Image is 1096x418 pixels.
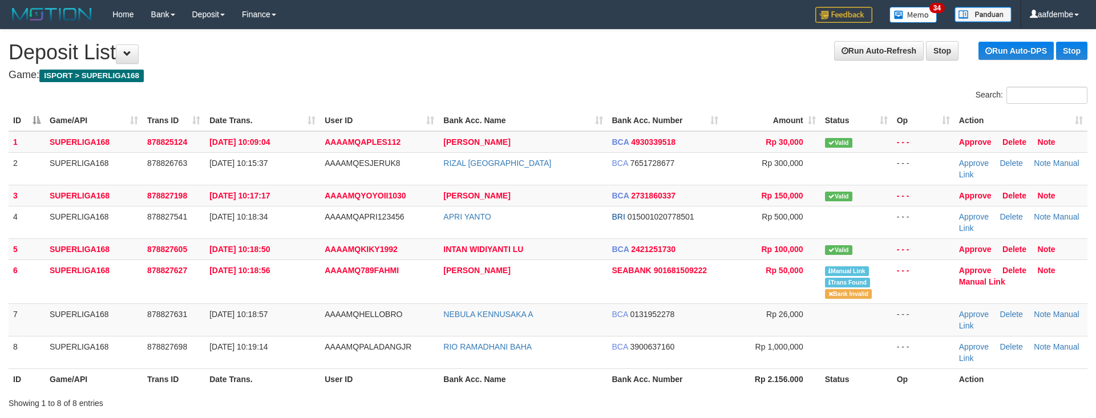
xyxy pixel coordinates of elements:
th: User ID: activate to sort column ascending [320,110,439,131]
span: Similar transaction found [825,278,871,287]
span: Rp 150,000 [762,191,803,200]
td: - - - [892,336,955,368]
span: Rp 500,000 [762,212,803,221]
span: Copy 2731860337 to clipboard [631,191,676,200]
span: [DATE] 10:18:50 [209,245,270,254]
span: AAAAMQAPLES112 [325,137,401,147]
img: Button%20Memo.svg [889,7,937,23]
a: NEBULA KENNUSAKA A [443,310,533,319]
span: [DATE] 10:09:04 [209,137,270,147]
th: Action [955,368,1087,389]
a: Note [1038,137,1055,147]
td: - - - [892,185,955,206]
span: Rp 50,000 [766,266,803,275]
span: 878827631 [147,310,187,319]
th: Game/API [45,368,143,389]
a: Note [1038,191,1055,200]
td: 7 [9,303,45,336]
span: 878827605 [147,245,187,254]
span: AAAAMQYOYOII1030 [325,191,406,200]
th: Op: activate to sort column ascending [892,110,955,131]
th: Trans ID: activate to sort column ascending [143,110,205,131]
span: AAAAMQ789FAHMI [325,266,399,275]
a: Manual Link [959,310,1079,330]
th: Bank Acc. Name [439,368,607,389]
td: SUPERLIGA168 [45,259,143,303]
span: AAAAMQHELLOBRO [325,310,402,319]
a: Approve [959,212,989,221]
img: Feedback.jpg [815,7,872,23]
td: - - - [892,131,955,153]
th: Rp 2.156.000 [723,368,820,389]
span: Copy 901681509222 to clipboard [654,266,707,275]
span: [DATE] 10:18:57 [209,310,268,319]
span: 878827627 [147,266,187,275]
td: SUPERLIGA168 [45,152,143,185]
a: Delete [1000,310,1022,319]
a: RIZAL [GEOGRAPHIC_DATA] [443,159,551,168]
th: Game/API: activate to sort column ascending [45,110,143,131]
span: 34 [929,3,945,13]
span: Copy 7651728677 to clipboard [630,159,674,168]
span: BCA [612,342,628,351]
a: Approve [959,342,989,351]
span: BCA [612,191,629,200]
a: Run Auto-Refresh [834,41,924,60]
th: Bank Acc. Number: activate to sort column ascending [608,110,723,131]
td: 8 [9,336,45,368]
span: 878825124 [147,137,187,147]
a: Manual Link [959,277,1005,286]
th: Date Trans. [205,368,320,389]
a: INTAN WIDIYANTI LU [443,245,523,254]
span: Manually Linked [825,266,869,276]
a: Delete [1000,212,1022,221]
h4: Game: [9,70,1087,81]
td: 5 [9,238,45,259]
img: panduan.png [955,7,1012,22]
span: Copy 3900637160 to clipboard [630,342,674,351]
a: Manual Link [959,159,1079,179]
span: AAAAMQESJERUK8 [325,159,400,168]
span: BCA [612,159,628,168]
td: SUPERLIGA168 [45,185,143,206]
a: APRI YANTO [443,212,491,221]
td: 3 [9,185,45,206]
a: Run Auto-DPS [978,42,1054,60]
span: AAAAMQKIKY1992 [325,245,398,254]
span: Rp 1,000,000 [755,342,803,351]
span: 878826763 [147,159,187,168]
span: Copy 4930339518 to clipboard [631,137,676,147]
th: ID [9,368,45,389]
td: SUPERLIGA168 [45,336,143,368]
td: SUPERLIGA168 [45,131,143,153]
span: BCA [612,245,629,254]
a: Approve [959,137,992,147]
td: SUPERLIGA168 [45,303,143,336]
a: Delete [1000,159,1022,168]
label: Search: [976,87,1087,104]
a: Approve [959,191,992,200]
span: SEABANK [612,266,652,275]
a: Delete [1002,137,1026,147]
th: Status: activate to sort column ascending [820,110,892,131]
span: BCA [612,310,628,319]
span: AAAAMQPALADANGJR [325,342,411,351]
td: - - - [892,206,955,238]
span: [DATE] 10:17:17 [209,191,270,200]
span: Rp 26,000 [766,310,803,319]
a: Stop [926,41,959,60]
th: Bank Acc. Number [608,368,723,389]
span: [DATE] 10:15:37 [209,159,268,168]
td: 1 [9,131,45,153]
th: User ID [320,368,439,389]
span: Valid transaction [825,192,852,201]
span: BRI [612,212,625,221]
td: - - - [892,152,955,185]
a: Manual Link [959,212,1079,233]
span: AAAAMQAPRI123456 [325,212,404,221]
span: ISPORT > SUPERLIGA168 [39,70,144,82]
th: ID: activate to sort column descending [9,110,45,131]
th: Date Trans.: activate to sort column ascending [205,110,320,131]
a: Delete [1002,191,1026,200]
span: [DATE] 10:19:14 [209,342,268,351]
